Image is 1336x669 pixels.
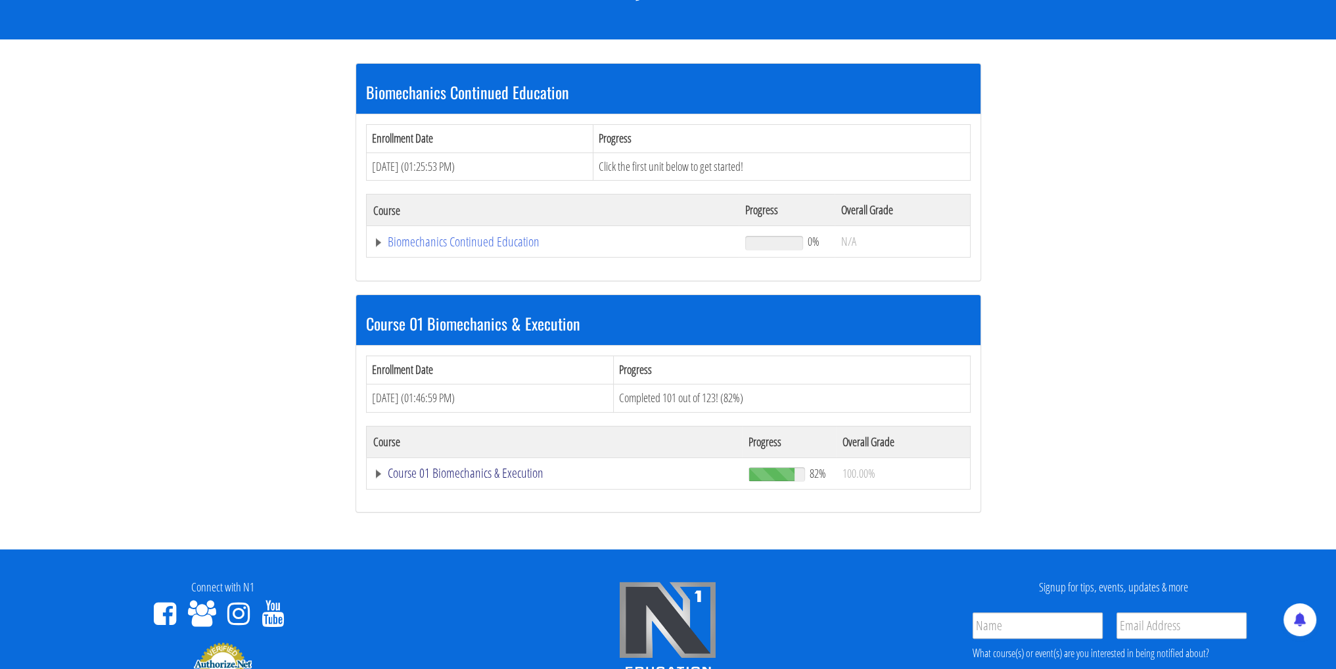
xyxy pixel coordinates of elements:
[742,426,836,457] th: Progress
[373,467,736,480] a: Course 01 Biomechanics & Execution
[366,124,593,152] th: Enrollment Date
[808,234,819,248] span: 0%
[1117,612,1247,639] input: Email Address
[810,466,826,480] span: 82%
[366,356,614,384] th: Enrollment Date
[373,235,733,248] a: Biomechanics Continued Education
[973,612,1103,639] input: Name
[614,384,970,412] td: Completed 101 out of 123! (82%)
[10,581,436,594] h4: Connect with N1
[593,152,970,181] td: Click the first unit below to get started!
[836,457,970,489] td: 100.00%
[835,195,970,226] th: Overall Grade
[366,195,739,226] th: Course
[835,226,970,258] td: N/A
[900,581,1326,594] h4: Signup for tips, events, updates & more
[366,426,742,457] th: Course
[366,315,971,332] h3: Course 01 Biomechanics & Execution
[614,356,970,384] th: Progress
[836,426,970,457] th: Overall Grade
[739,195,834,226] th: Progress
[366,384,614,412] td: [DATE] (01:46:59 PM)
[366,152,593,181] td: [DATE] (01:25:53 PM)
[366,83,971,101] h3: Biomechanics Continued Education
[593,124,970,152] th: Progress
[973,645,1247,661] div: What course(s) or event(s) are you interested in being notified about?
